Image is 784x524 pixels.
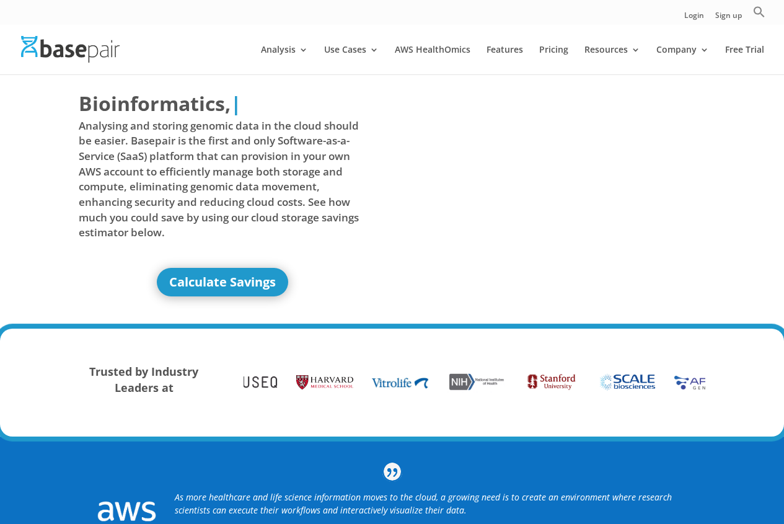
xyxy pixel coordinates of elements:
img: Basepair [21,36,120,63]
a: Pricing [539,45,568,74]
i: As more healthcare and life science information moves to the cloud, a growing need is to create a... [175,491,672,516]
a: Calculate Savings [157,268,288,296]
a: Company [656,45,709,74]
a: Search Icon Link [753,6,765,25]
span: Analysing and storing genomic data in the cloud should be easier. Basepair is the first and only ... [79,118,367,241]
iframe: Drift Widget Chat Controller [546,435,769,509]
iframe: Basepair - NGS Analysis Simplified [400,89,689,252]
a: Free Trial [725,45,764,74]
a: AWS HealthOmics [395,45,470,74]
a: Resources [584,45,640,74]
svg: Search [753,6,765,18]
strong: Trusted by Industry Leaders at [89,364,198,395]
a: Login [684,12,704,25]
a: Analysis [261,45,308,74]
a: Sign up [715,12,742,25]
a: Use Cases [324,45,379,74]
span: Bioinformatics, [79,89,231,118]
span: | [231,90,242,117]
a: Features [487,45,523,74]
